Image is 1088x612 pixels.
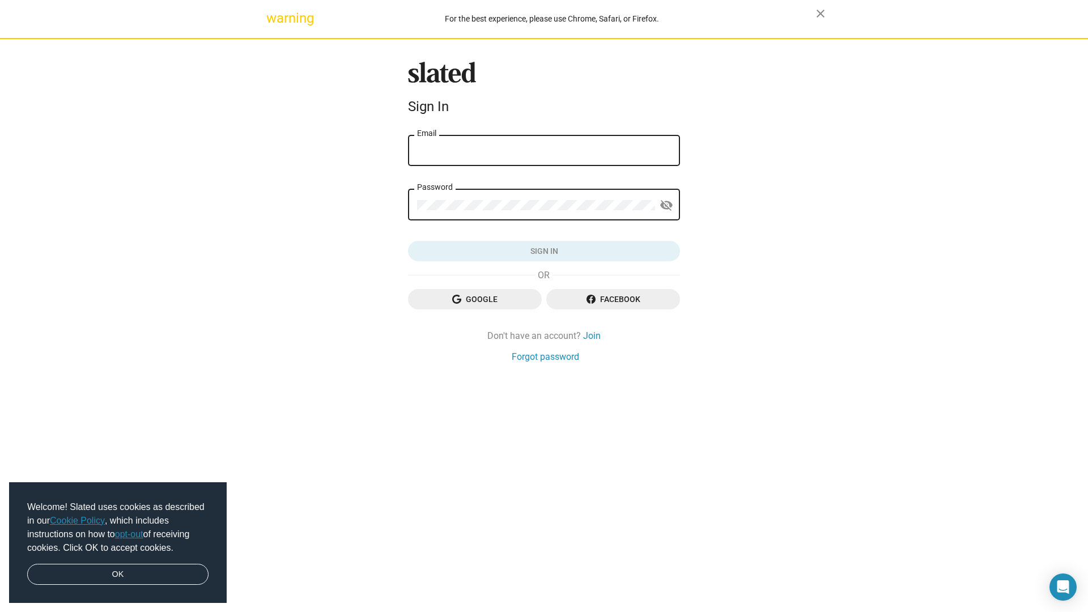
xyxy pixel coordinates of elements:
span: Welcome! Slated uses cookies as described in our , which includes instructions on how to of recei... [27,500,209,555]
div: Open Intercom Messenger [1049,573,1077,601]
mat-icon: close [814,7,827,20]
span: Google [417,289,533,309]
div: Sign In [408,99,680,114]
a: Cookie Policy [50,516,105,525]
a: Join [583,330,601,342]
div: For the best experience, please use Chrome, Safari, or Firefox. [288,11,816,27]
mat-icon: visibility_off [660,197,673,214]
span: Facebook [555,289,671,309]
a: dismiss cookie message [27,564,209,585]
a: Forgot password [512,351,579,363]
mat-icon: warning [266,11,280,25]
a: opt-out [115,529,143,539]
button: Show password [655,194,678,217]
div: Don't have an account? [408,330,680,342]
sl-branding: Sign In [408,62,680,120]
div: cookieconsent [9,482,227,603]
button: Google [408,289,542,309]
button: Facebook [546,289,680,309]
